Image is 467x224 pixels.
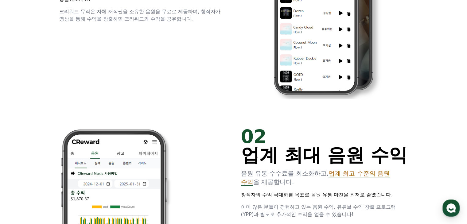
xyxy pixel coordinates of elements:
a: 홈 [2,173,41,188]
p: 음원 유통 수수료를 최소화하고, 을 제공합니다. [241,169,408,186]
span: 설정 [95,182,102,187]
div: 02 [241,127,408,146]
a: 설정 [79,173,118,188]
span: 홈 [19,182,23,187]
a: 대화 [41,173,79,188]
span: 크리워드 뮤직은 자체 저작권을 소유한 음원을 무료로 제공하며, 창작자가 영상을 통해 수익을 창출하면 크리워드와 수익을 공유합니다. [59,9,221,22]
p: 창작자의 수익 극대화를 목표로 음원 유통 마진을 최저로 줄였습니다. [241,191,408,199]
span: 대화 [56,183,64,187]
span: 업계 최대 음원 수익 [241,144,408,166]
span: 이미 많은 분들이 경험하고 있는 음원 수익, 유튜브 수익 창출 프로그램(YPP)과 별도로 추가적인 수익을 얻을 수 있습니다! [241,204,396,217]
